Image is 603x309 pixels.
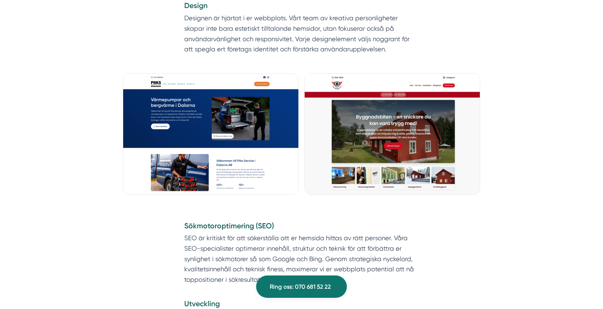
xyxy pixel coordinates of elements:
img: Byggnadsbiten Hemsida av Smartproduktion. [304,73,480,195]
a: Ring oss: 070 681 52 22 [256,275,347,298]
strong: Sökmotoroptimering (SEO) [184,221,274,230]
p: Designen är hjärtat i er webbplats. Vårt team av kreativa personligheter skapar inte bara estetis... [184,13,419,54]
img: Piiks Hemsida av Smartproduktion. [123,73,299,195]
p: SEO är kritiskt för att säkerställa att er hemsida hittas av rätt personer. Våra SEO-specialister... [184,233,419,295]
strong: Design [184,1,208,10]
strong: Utveckling [184,299,220,308]
span: Ring oss: 070 681 52 22 [270,282,331,292]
